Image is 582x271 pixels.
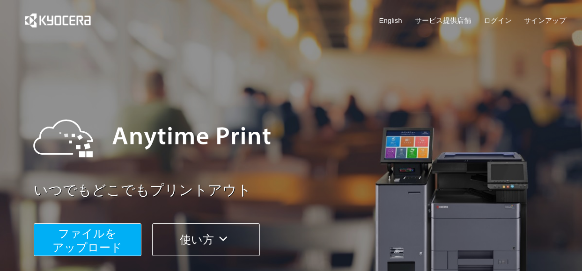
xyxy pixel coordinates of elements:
[152,223,260,256] button: 使い方
[52,227,122,254] span: ファイルを ​​アップロード
[524,15,566,25] a: サインアップ
[484,15,512,25] a: ログイン
[34,223,141,256] button: ファイルを​​アップロード
[34,180,572,200] a: いつでもどこでもプリントアウト
[379,15,402,25] a: English
[415,15,471,25] a: サービス提供店舗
